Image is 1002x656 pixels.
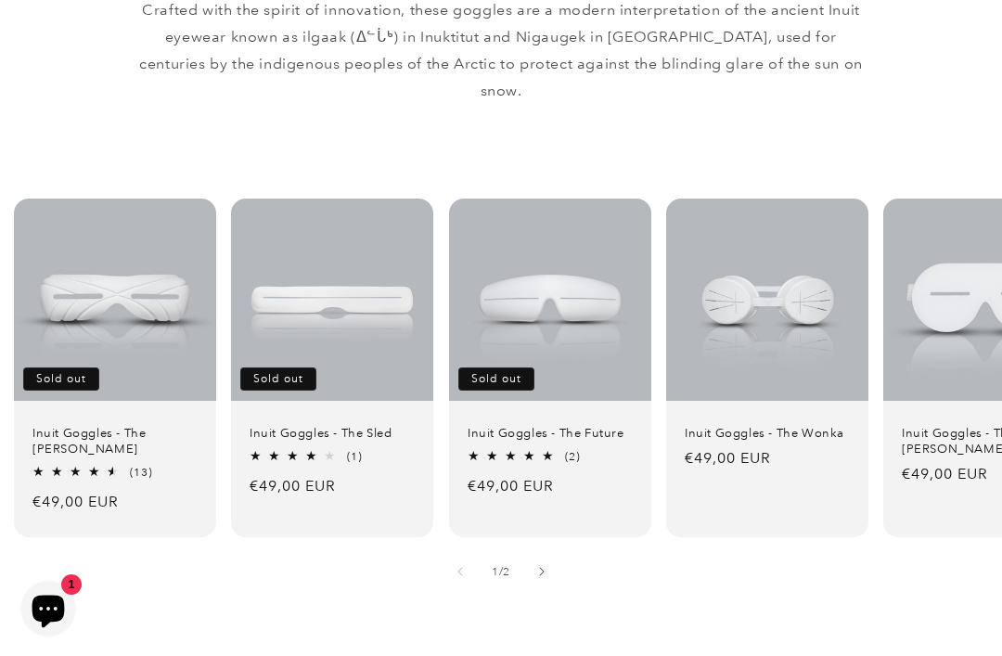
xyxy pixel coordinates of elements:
a: Inuit Goggles - The Wonka [685,426,850,442]
span: 2 [503,562,510,581]
a: Inuit Goggles - The [PERSON_NAME] [32,426,198,457]
a: Inuit Goggles - The Future [468,426,633,442]
inbox-online-store-chat: Shopify online store chat [15,581,82,641]
button: Slide right [521,551,562,592]
button: Slide left [440,551,481,592]
span: 1 [492,562,499,581]
a: Inuit Goggles - The Sled [250,426,415,442]
span: / [499,562,504,581]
